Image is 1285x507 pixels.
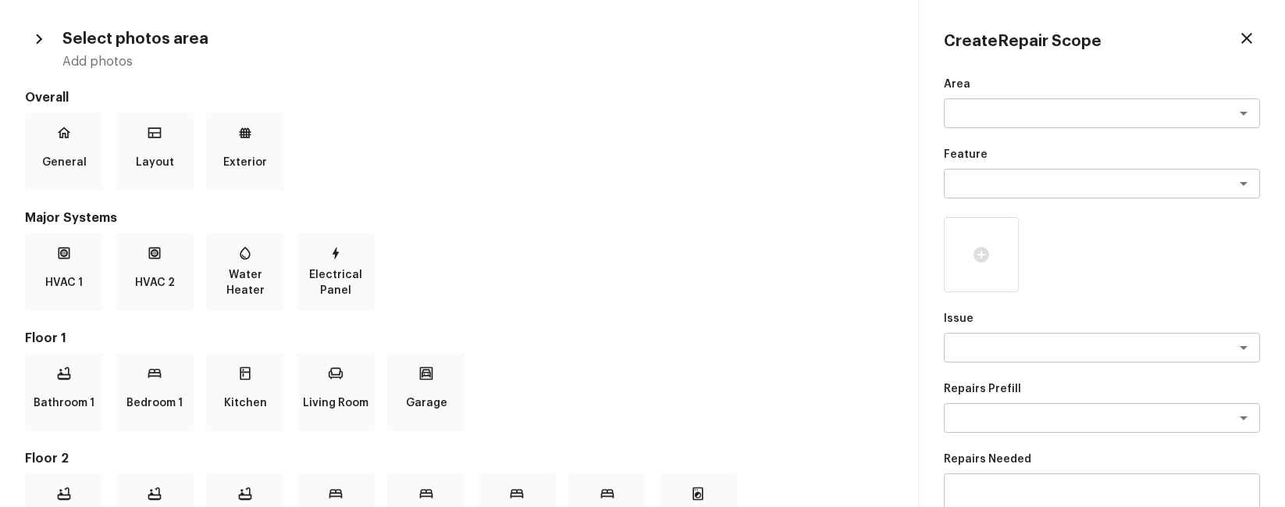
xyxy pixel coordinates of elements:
p: Issue [944,311,1260,327]
p: Bedroom 1 [126,387,183,419]
p: HVAC 1 [45,267,83,298]
p: Repairs Needed [944,452,1260,467]
button: Open [1233,173,1255,195]
p: Electrical Panel [300,267,372,298]
p: General [42,147,87,178]
h4: Select photos area [62,29,208,49]
p: Exterior [223,147,267,178]
h5: Add photos [62,53,893,70]
h5: Overall [25,89,893,106]
h4: Create Repair Scope [944,31,1102,52]
p: Living Room [303,387,368,419]
p: Bathroom 1 [34,387,94,419]
p: Garage [406,387,447,419]
p: Area [944,77,1260,92]
h5: Major Systems [25,209,893,227]
p: Kitchen [224,387,267,419]
p: Repairs Prefill [944,381,1260,397]
button: Open [1233,102,1255,124]
h5: Floor 2 [25,450,893,467]
h5: Floor 1 [25,330,893,347]
button: Open [1233,337,1255,359]
p: Layout [136,147,174,178]
p: Feature [944,147,1260,162]
p: HVAC 2 [135,267,175,298]
p: Water Heater [209,267,281,298]
button: Open [1233,407,1255,429]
